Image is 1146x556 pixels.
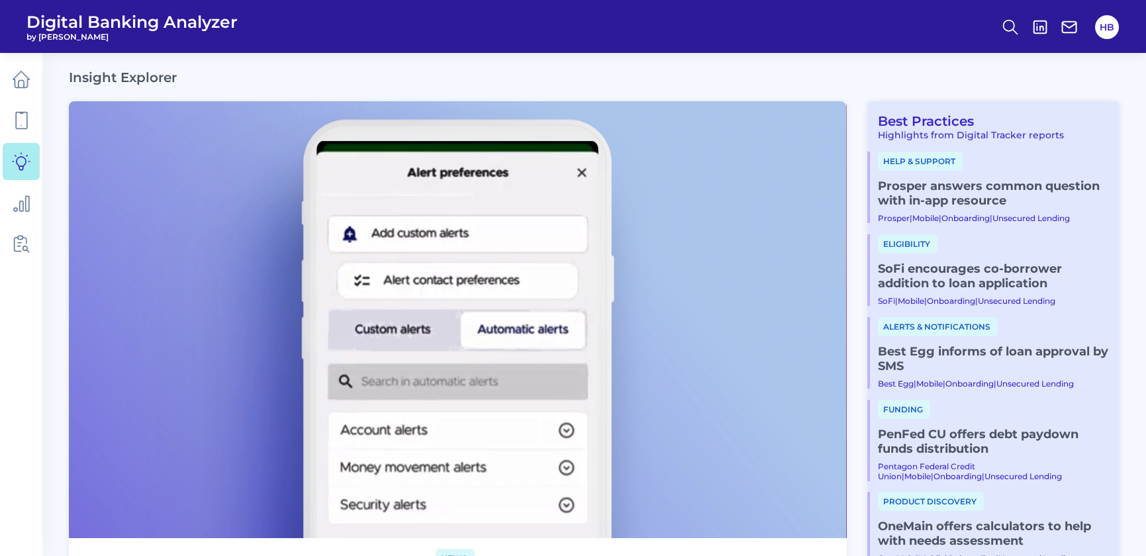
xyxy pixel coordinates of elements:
span: by [PERSON_NAME] [26,32,238,42]
a: Prosper [878,213,910,223]
a: Unsecured Lending [984,471,1062,481]
span: Eligibility [878,234,937,254]
a: Alerts & Notifications [878,320,998,332]
a: Unsecured Lending [992,213,1070,223]
a: PenFed CU offers debt paydown funds distribution [878,427,1109,456]
a: SoFi encourages co-borrower addition to loan application [878,261,1109,291]
span: | [931,471,933,481]
span: Digital Banking Analyzer [26,12,238,32]
a: OneMain offers calculators to help with needs assessment [878,519,1109,548]
a: Onboarding [941,213,990,223]
a: SoFi [878,296,895,306]
a: Prosper answers common question with in-app resource [878,179,1109,208]
span: | [895,296,898,306]
a: Product discovery [878,495,984,507]
span: Help & Support [878,152,963,171]
span: Funding [878,400,930,419]
a: Best Egg [878,379,914,389]
span: | [982,471,984,481]
span: | [943,379,945,389]
a: Unsecured Lending [978,296,1055,306]
span: | [939,213,941,223]
a: Help & Support [878,155,963,167]
a: Eligibility [878,238,937,250]
a: Onboarding [927,296,975,306]
a: Mobile [916,379,943,389]
a: Best Practices [867,113,974,129]
span: | [990,213,992,223]
span: | [975,296,978,306]
img: bannerImg [69,101,846,538]
span: | [924,296,927,306]
a: Pentagon Federal Credit Union [878,461,975,481]
h2: Insight Explorer [69,69,177,85]
div: Highlights from Digital Tracker reports [867,129,1109,141]
span: | [910,213,912,223]
button: HB [1095,15,1119,39]
span: Product discovery [878,492,984,511]
a: Mobile [904,471,931,481]
span: Alerts & Notifications [878,317,998,336]
span: | [914,379,916,389]
span: | [902,471,904,481]
a: Onboarding [945,379,994,389]
a: Funding [878,403,930,415]
a: Unsecured Lending [996,379,1074,389]
a: Best Egg informs of loan approval by SMS [878,344,1109,373]
a: Mobile [912,213,939,223]
a: Onboarding [933,471,982,481]
a: Mobile [898,296,924,306]
span: | [994,379,996,389]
